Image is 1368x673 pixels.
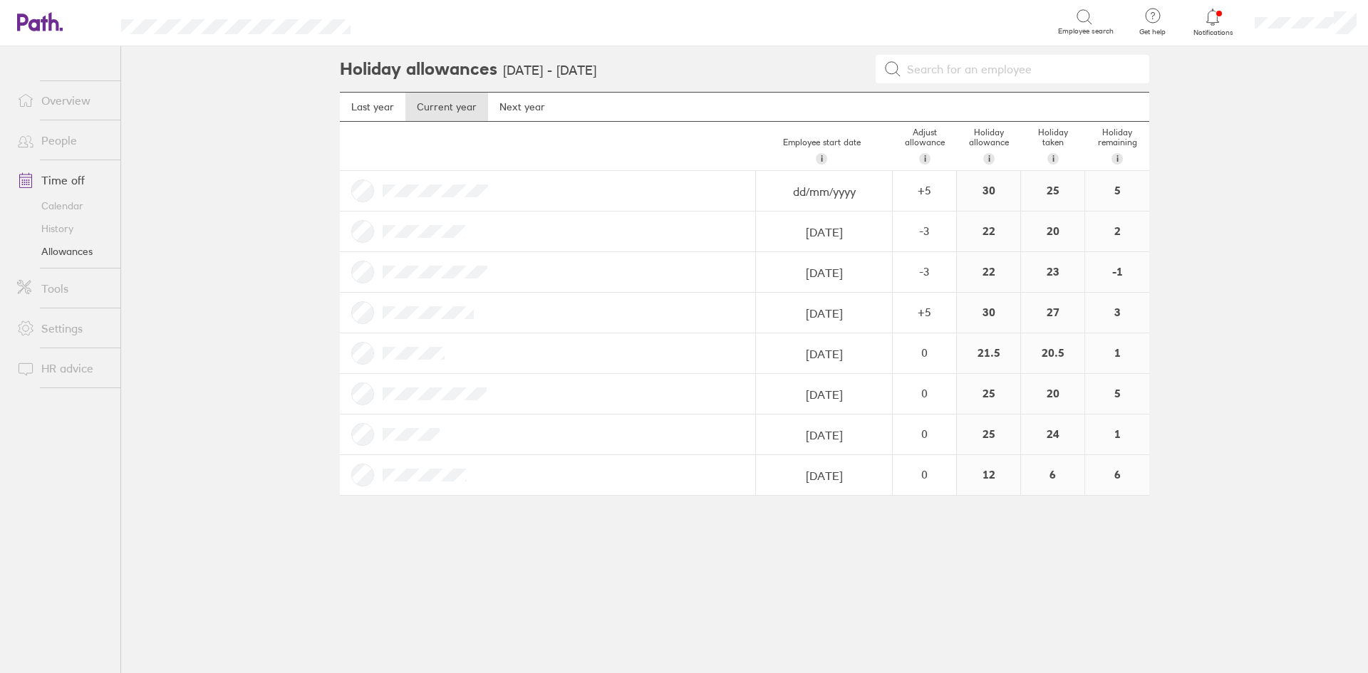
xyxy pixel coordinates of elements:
[1085,212,1149,251] div: 2
[1021,171,1084,211] div: 25
[957,122,1021,170] div: Holiday allowance
[1085,455,1149,495] div: 6
[957,374,1020,414] div: 25
[1021,333,1084,373] div: 20.5
[757,172,891,212] input: dd/mm/yyyy
[1116,153,1119,165] span: i
[1021,374,1084,414] div: 20
[6,126,120,155] a: People
[757,212,891,252] input: dd/mm/yyyy
[488,93,556,121] a: Next year
[1190,7,1236,37] a: Notifications
[1021,293,1084,333] div: 27
[1058,27,1114,36] span: Employee search
[1021,455,1084,495] div: 6
[6,354,120,382] a: HR advice
[924,153,926,165] span: i
[893,306,955,318] div: + 5
[988,153,990,165] span: i
[757,293,891,333] input: dd/mm/yyyy
[389,15,425,28] div: Search
[893,184,955,197] div: + 5
[6,217,120,240] a: History
[1085,122,1149,170] div: Holiday remaining
[6,240,120,263] a: Allowances
[757,415,891,455] input: dd/mm/yyyy
[6,314,120,343] a: Settings
[757,456,891,496] input: dd/mm/yyyy
[957,171,1020,211] div: 30
[1085,414,1149,454] div: 1
[821,153,823,165] span: i
[893,346,955,359] div: 0
[901,56,1141,83] input: Search for an employee
[503,63,596,78] h3: [DATE] - [DATE]
[6,166,120,194] a: Time off
[757,375,891,414] input: dd/mm/yyyy
[1190,28,1236,37] span: Notifications
[1085,171,1149,211] div: 5
[957,212,1020,251] div: 22
[1021,212,1084,251] div: 20
[1129,28,1176,36] span: Get help
[6,194,120,217] a: Calendar
[1085,293,1149,333] div: 3
[405,93,488,121] a: Current year
[957,333,1020,373] div: 21.5
[957,293,1020,333] div: 30
[1052,153,1054,165] span: i
[757,253,891,293] input: dd/mm/yyyy
[1085,252,1149,292] div: -1
[893,427,955,440] div: 0
[957,455,1020,495] div: 12
[893,265,955,278] div: -3
[893,387,955,400] div: 0
[893,224,955,237] div: -3
[1021,414,1084,454] div: 24
[1021,252,1084,292] div: 23
[757,334,891,374] input: dd/mm/yyyy
[1021,122,1085,170] div: Holiday taken
[957,252,1020,292] div: 22
[340,93,405,121] a: Last year
[893,122,957,170] div: Adjust allowance
[340,46,497,92] h2: Holiday allowances
[957,414,1020,454] div: 25
[1085,374,1149,414] div: 5
[1085,333,1149,373] div: 1
[6,86,120,115] a: Overview
[750,132,893,170] div: Employee start date
[6,274,120,303] a: Tools
[893,468,955,481] div: 0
